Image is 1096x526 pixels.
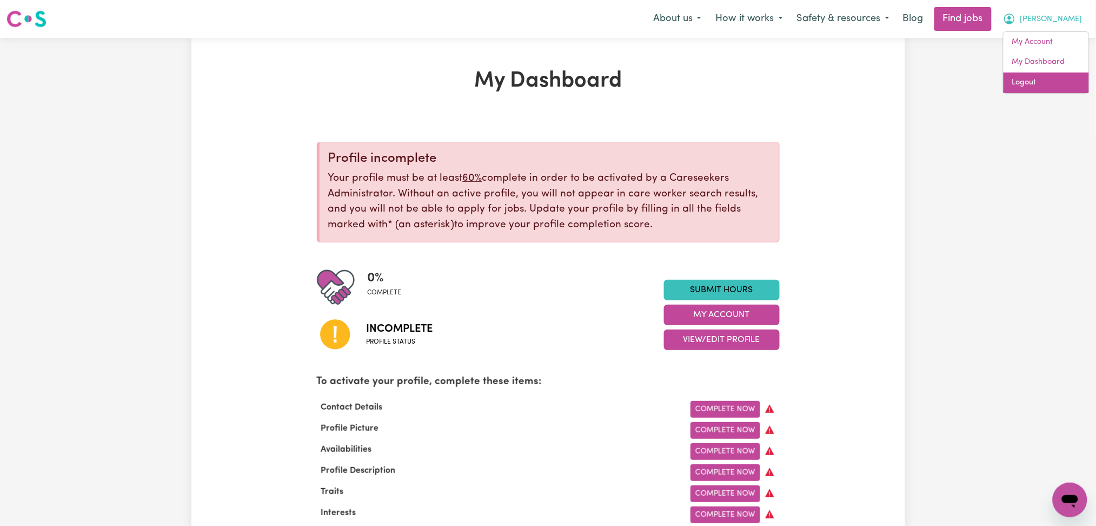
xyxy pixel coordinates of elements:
[690,464,760,481] a: Complete Now
[368,268,410,306] div: Profile completeness: 0%
[367,337,433,347] span: Profile status
[934,7,992,31] a: Find jobs
[664,305,780,325] button: My Account
[690,443,760,460] a: Complete Now
[1020,14,1082,25] span: [PERSON_NAME]
[317,424,383,433] span: Profile Picture
[646,8,708,30] button: About us
[664,280,780,300] a: Submit Hours
[328,171,770,233] p: Your profile must be at least complete in order to be activated by a Careseekers Administrator. W...
[1004,32,1089,52] a: My Account
[317,488,348,496] span: Traits
[367,321,433,337] span: Incomplete
[463,173,482,183] u: 60%
[317,445,376,454] span: Availabilities
[6,9,47,29] img: Careseekers logo
[317,509,361,517] span: Interests
[690,485,760,502] a: Complete Now
[388,220,455,230] span: an asterisk
[368,288,402,298] span: complete
[690,422,760,439] a: Complete Now
[1053,483,1087,517] iframe: Button to launch messaging window
[328,151,770,167] div: Profile incomplete
[896,7,930,31] a: Blog
[317,403,387,412] span: Contact Details
[790,8,896,30] button: Safety & resources
[664,330,780,350] button: View/Edit Profile
[6,6,47,31] a: Careseekers logo
[708,8,790,30] button: How it works
[690,507,760,523] a: Complete Now
[690,401,760,418] a: Complete Now
[1004,52,1089,73] a: My Dashboard
[1004,73,1089,93] a: Logout
[996,8,1090,30] button: My Account
[1003,31,1090,94] div: My Account
[368,268,402,288] span: 0 %
[317,466,400,475] span: Profile Description
[317,374,780,390] p: To activate your profile, complete these items:
[317,68,780,94] h1: My Dashboard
